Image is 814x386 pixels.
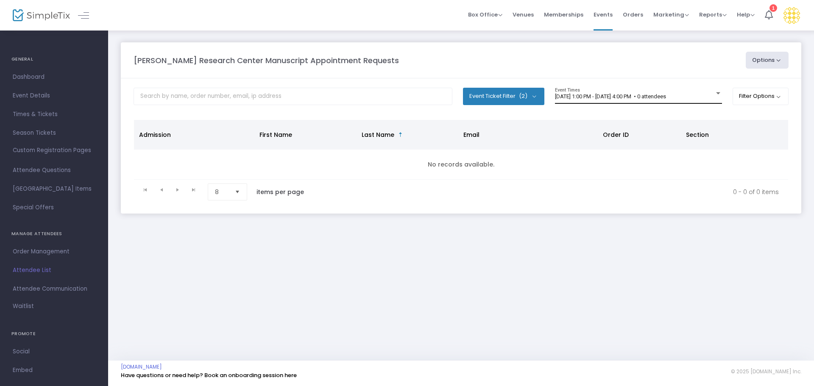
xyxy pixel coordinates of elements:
span: 8 [215,188,228,196]
span: Sortable [397,131,404,138]
span: Attendee List [13,265,95,276]
span: Season Tickets [13,128,95,139]
span: Admission [139,131,171,139]
span: Order ID [603,131,629,139]
span: Marketing [653,11,689,19]
td: No records available. [134,150,788,180]
span: Dashboard [13,72,95,83]
span: (2) [519,93,527,100]
span: First Name [259,131,292,139]
h4: PROMOTE [11,325,97,342]
div: Data table [134,120,788,180]
button: Options [746,52,789,69]
h4: MANAGE ATTENDEES [11,225,97,242]
h4: GENERAL [11,51,97,68]
span: [GEOGRAPHIC_DATA] Items [13,183,95,194]
span: [DATE] 1:00 PM - [DATE] 4:00 PM • 0 attendees [555,93,666,100]
span: Email [463,131,479,139]
span: Attendee Communication [13,283,95,294]
div: 1 [769,4,777,12]
span: Section [686,131,709,139]
span: Social [13,346,95,357]
span: Memberships [544,4,583,25]
label: items per page [256,188,304,196]
span: Special Offers [13,202,95,213]
button: Select [231,184,243,200]
span: Times & Tickets [13,109,95,120]
m-panel-title: [PERSON_NAME] Research Center Manuscript Appointment Requests [134,55,399,66]
span: © 2025 [DOMAIN_NAME] Inc. [731,368,801,375]
span: Embed [13,365,95,376]
span: Order Management [13,246,95,257]
span: Custom Registration Pages [13,146,91,155]
span: Waitlist [13,302,34,311]
span: Last Name [362,131,394,139]
span: Events [594,4,613,25]
span: Box Office [468,11,502,19]
a: Have questions or need help? Book an onboarding session here [121,371,297,379]
kendo-pager-info: 0 - 0 of 0 items [322,183,779,200]
button: Filter Options [733,88,789,105]
a: [DOMAIN_NAME] [121,364,162,370]
input: Search by name, order number, email, ip address [134,88,452,105]
span: Venues [513,4,534,25]
span: Reports [699,11,727,19]
button: Event Ticket Filter(2) [463,88,544,105]
span: Attendee Questions [13,165,95,176]
span: Orders [623,4,643,25]
span: Event Details [13,90,95,101]
span: Help [737,11,755,19]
